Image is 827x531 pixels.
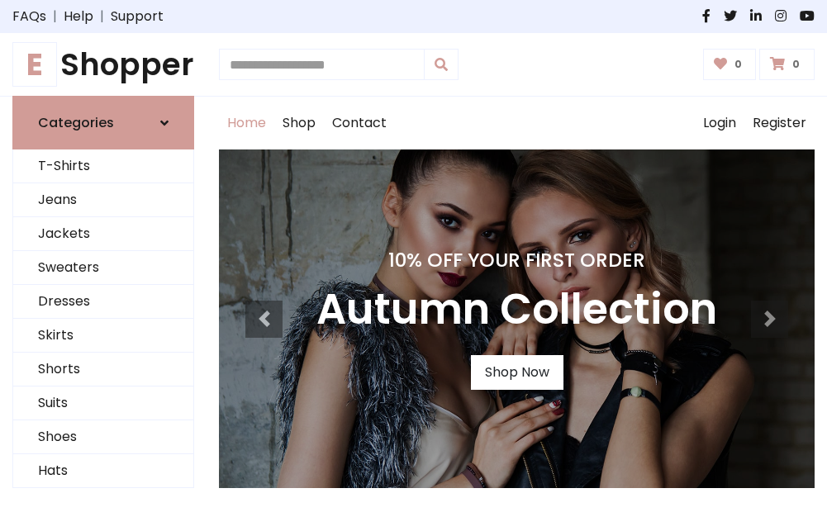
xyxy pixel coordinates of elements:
[13,454,193,488] a: Hats
[13,420,193,454] a: Shoes
[13,149,193,183] a: T-Shirts
[759,49,815,80] a: 0
[219,97,274,149] a: Home
[12,96,194,149] a: Categories
[13,285,193,319] a: Dresses
[324,97,395,149] a: Contact
[274,97,324,149] a: Shop
[13,217,193,251] a: Jackets
[13,353,193,386] a: Shorts
[788,57,804,72] span: 0
[703,49,757,80] a: 0
[13,183,193,217] a: Jeans
[12,46,194,83] h1: Shopper
[13,251,193,285] a: Sweaters
[64,7,93,26] a: Help
[12,7,46,26] a: FAQs
[316,285,717,335] h3: Autumn Collection
[46,7,64,26] span: |
[111,7,164,26] a: Support
[316,249,717,272] h4: 10% Off Your First Order
[93,7,111,26] span: |
[38,115,114,130] h6: Categories
[13,319,193,353] a: Skirts
[471,355,563,390] a: Shop Now
[12,42,57,87] span: E
[730,57,746,72] span: 0
[695,97,744,149] a: Login
[12,46,194,83] a: EShopper
[744,97,815,149] a: Register
[13,386,193,420] a: Suits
